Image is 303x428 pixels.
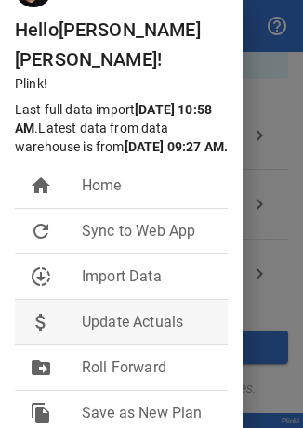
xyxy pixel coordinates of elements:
[15,15,243,74] h6: Hello [PERSON_NAME] [PERSON_NAME] !
[82,357,213,379] span: Roll Forward
[30,357,52,379] span: drive_file_move
[15,100,235,156] p: Last full data import . Latest data from data warehouse is from
[30,402,52,424] span: file_copy
[82,402,213,424] span: Save as New Plan
[30,311,52,333] span: attach_money
[30,175,52,197] span: home
[30,266,52,288] span: downloading
[82,266,213,288] span: Import Data
[82,175,213,197] span: Home
[82,311,213,333] span: Update Actuals
[82,220,213,242] span: Sync to Web App
[125,139,228,154] b: [DATE] 09:27 AM .
[15,74,243,93] p: Plink!
[30,220,52,242] span: refresh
